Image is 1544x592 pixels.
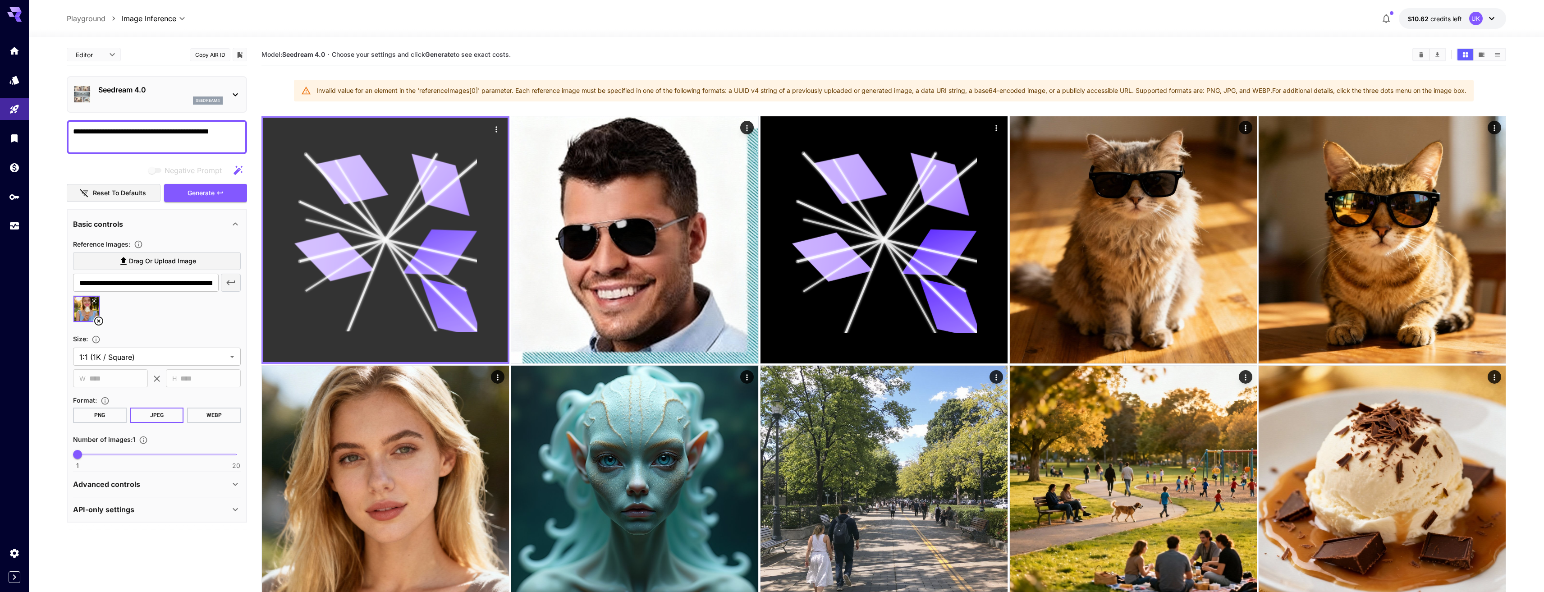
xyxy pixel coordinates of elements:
[1259,116,1506,363] img: 9k=
[73,479,140,490] p: Advanced controls
[491,370,504,384] div: Actions
[73,219,123,229] p: Basic controls
[1408,15,1430,23] span: $10.62
[76,461,79,470] span: 1
[73,499,241,520] div: API-only settings
[327,49,330,60] p: ·
[1429,49,1445,60] button: Download All
[122,13,176,24] span: Image Inference
[79,352,226,363] span: 1:1 (1K / Square)
[98,84,223,95] p: Seedream 4.0
[67,184,160,202] button: Reset to defaults
[73,408,127,423] button: PNG
[67,13,122,24] nav: breadcrumb
[232,461,240,470] span: 20
[73,81,241,108] div: Seedream 4.0seedream4
[129,256,196,267] span: Drag or upload image
[490,122,503,136] div: Actions
[1457,49,1473,60] button: Show media in grid view
[425,50,454,58] b: Generate
[172,373,177,384] span: H
[9,104,20,115] div: Playground
[73,240,130,248] span: Reference Images :
[196,97,220,104] p: seedream4
[187,408,241,423] button: WEBP
[73,252,241,271] label: Drag or upload image
[1412,48,1446,61] div: Clear AllDownload All
[9,191,20,202] div: API Keys
[9,45,20,56] div: Home
[1469,12,1483,25] div: UK
[1457,48,1506,61] div: Show media in grid viewShow media in video viewShow media in list view
[130,240,147,249] button: Upload a reference image to guide the result. This is needed for Image-to-Image or Inpainting. Su...
[261,50,325,58] span: Model:
[989,370,1003,384] div: Actions
[190,48,230,61] button: Copy AIR ID
[1489,49,1505,60] button: Show media in list view
[9,162,20,173] div: Wallet
[1238,370,1252,384] div: Actions
[164,184,247,202] button: Generate
[332,50,511,58] span: Choose your settings and click to see exact costs.
[76,50,104,60] span: Editor
[1474,49,1489,60] button: Show media in video view
[1010,116,1257,363] img: Z
[1430,15,1462,23] span: credits left
[73,504,134,515] p: API-only settings
[9,547,20,559] div: Settings
[165,165,222,176] span: Negative Prompt
[73,396,97,404] span: Format :
[511,116,758,363] img: Z
[73,473,241,495] div: Advanced controls
[1488,121,1501,134] div: Actions
[73,213,241,235] div: Basic controls
[67,13,105,24] a: Playground
[79,373,86,384] span: W
[1342,229,1544,592] iframe: Chat Widget
[9,571,20,583] button: Expand sidebar
[97,396,113,405] button: Choose the file format for the output image.
[73,436,135,443] span: Number of images : 1
[9,74,20,86] div: Models
[989,121,1003,134] div: Actions
[1413,49,1429,60] button: Clear All
[188,188,215,199] span: Generate
[9,133,20,144] div: Library
[147,165,229,176] span: Negative prompts are not compatible with the selected model.
[282,50,325,58] b: Seedream 4.0
[1408,14,1462,23] div: $10.6192
[1238,121,1252,134] div: Actions
[88,335,104,344] button: Adjust the dimensions of the generated image by specifying its width and height in pixels, or sel...
[130,408,184,423] button: JPEG
[1399,8,1506,29] button: $10.6192UK
[236,49,244,60] button: Add to library
[740,370,753,384] div: Actions
[316,83,1466,99] div: Invalid value for an element in the 'referenceImages[0]' parameter. Each reference image must be ...
[73,335,88,343] span: Size :
[740,121,753,134] div: Actions
[9,220,20,232] div: Usage
[135,436,151,445] button: Specify how many images to generate in a single request. Each image generation will be charged se...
